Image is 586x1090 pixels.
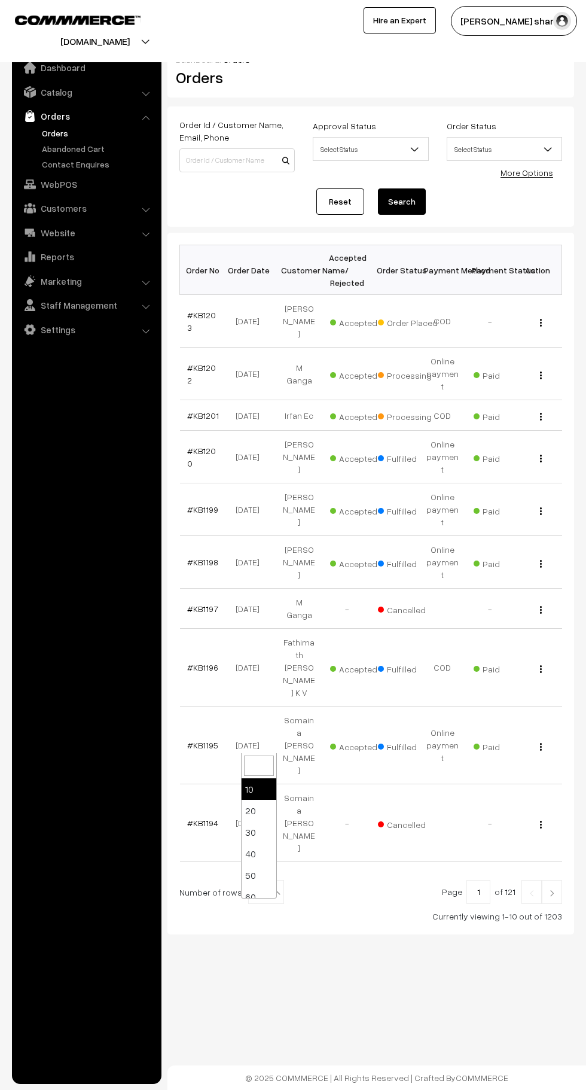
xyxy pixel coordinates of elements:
[15,12,120,26] a: COMMMERCE
[227,431,275,483] td: [DATE]
[176,68,294,87] h2: Orders
[242,864,276,886] li: 50
[447,139,561,160] span: Select Status
[540,665,542,673] img: Menu
[378,815,438,831] span: Cancelled
[378,188,426,215] button: Search
[15,173,157,195] a: WebPOS
[227,483,275,536] td: [DATE]
[526,890,537,897] img: Left
[474,449,533,465] span: Paid
[451,6,577,36] button: [PERSON_NAME] sharm…
[323,784,371,862] td: -
[275,348,323,400] td: M Ganga
[15,57,157,78] a: Dashboard
[540,455,542,462] img: Menu
[330,502,390,517] span: Accepted
[553,12,571,30] img: user
[378,407,438,423] span: Processing
[313,120,376,132] label: Approval Status
[248,880,284,904] span: 10
[500,168,553,178] a: More Options
[227,629,275,707] td: [DATE]
[540,560,542,568] img: Menu
[378,449,438,465] span: Fulfilled
[540,743,542,751] img: Menu
[323,589,371,629] td: -
[227,348,275,400] td: [DATE]
[540,413,542,421] img: Menu
[179,118,295,144] label: Order Id / Customer Name, Email, Phone
[323,245,371,295] th: Accepted / Rejected
[540,372,542,379] img: Menu
[15,105,157,127] a: Orders
[187,818,218,828] a: #KB1194
[275,784,323,862] td: Somaina [PERSON_NAME]
[447,120,496,132] label: Order Status
[15,197,157,219] a: Customers
[15,319,157,340] a: Settings
[242,843,276,864] li: 40
[227,536,275,589] td: [DATE]
[242,800,276,821] li: 20
[547,890,557,897] img: Right
[187,662,218,672] a: #KB1196
[227,245,275,295] th: Order Date
[180,245,228,295] th: Order No
[540,821,542,829] img: Menu
[242,778,276,800] li: 10
[378,660,438,675] span: Fulfilled
[15,81,157,103] a: Catalog
[419,629,466,707] td: COD
[447,137,562,161] span: Select Status
[275,431,323,483] td: [PERSON_NAME]
[187,504,218,514] a: #KB1199
[39,127,157,139] a: Orders
[15,222,157,243] a: Website
[419,295,466,348] td: COD
[466,589,514,629] td: -
[316,188,364,215] a: Reset
[419,483,466,536] td: Online payment
[275,536,323,589] td: [PERSON_NAME]
[474,738,533,753] span: Paid
[419,245,466,295] th: Payment Method
[187,604,218,614] a: #KB1197
[179,910,562,922] div: Currently viewing 1-10 out of 1203
[466,784,514,862] td: -
[330,313,390,329] span: Accepted
[242,821,276,843] li: 30
[495,887,515,897] span: of 121
[474,407,533,423] span: Paid
[275,400,323,431] td: Irfan Ec
[330,407,390,423] span: Accepted
[179,148,295,172] input: Order Id / Customer Name / Customer Email / Customer Phone
[39,142,157,155] a: Abandoned Cart
[419,400,466,431] td: COD
[330,738,390,753] span: Accepted
[330,660,390,675] span: Accepted
[179,886,242,899] span: Number of rows
[275,707,323,784] td: Somaina [PERSON_NAME]
[187,410,219,421] a: #KB1201
[313,137,428,161] span: Select Status
[378,366,438,382] span: Processing
[456,1073,508,1083] a: COMMMERCE
[474,555,533,570] span: Paid
[187,446,216,468] a: #KB1200
[364,7,436,34] a: Hire an Expert
[330,555,390,570] span: Accepted
[378,601,438,616] span: Cancelled
[39,158,157,170] a: Contact Enquires
[474,366,533,382] span: Paid
[378,555,438,570] span: Fulfilled
[330,449,390,465] span: Accepted
[378,502,438,517] span: Fulfilled
[15,294,157,316] a: Staff Management
[419,707,466,784] td: Online payment
[227,784,275,862] td: [DATE]
[419,536,466,589] td: Online payment
[15,16,141,25] img: COMMMERCE
[15,270,157,292] a: Marketing
[540,319,542,327] img: Menu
